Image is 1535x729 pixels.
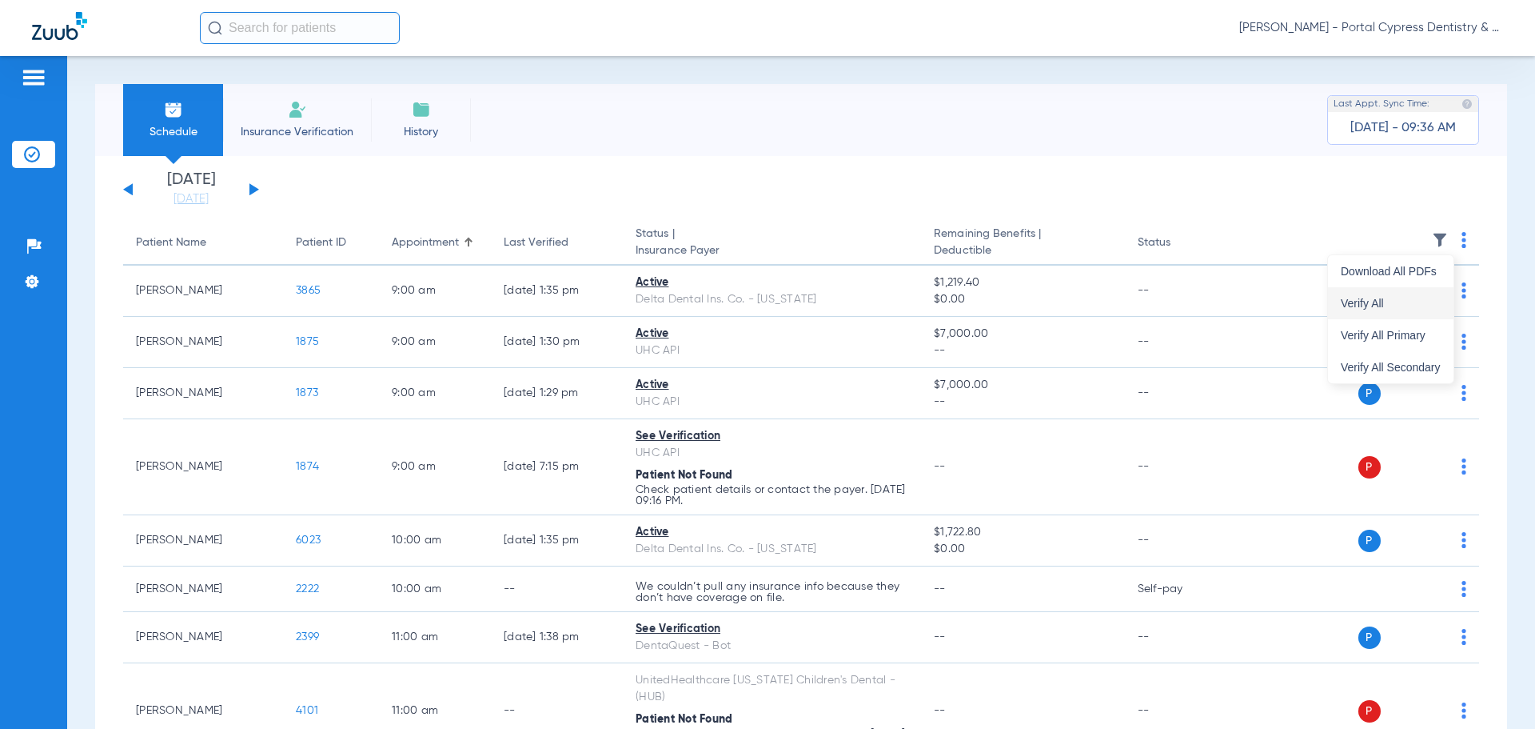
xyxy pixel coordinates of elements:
span: Verify All Secondary [1341,362,1441,373]
span: Download All PDFs [1341,266,1441,277]
span: Verify All [1341,298,1441,309]
span: Verify All Primary [1341,330,1441,341]
iframe: Chat Widget [1455,652,1535,729]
